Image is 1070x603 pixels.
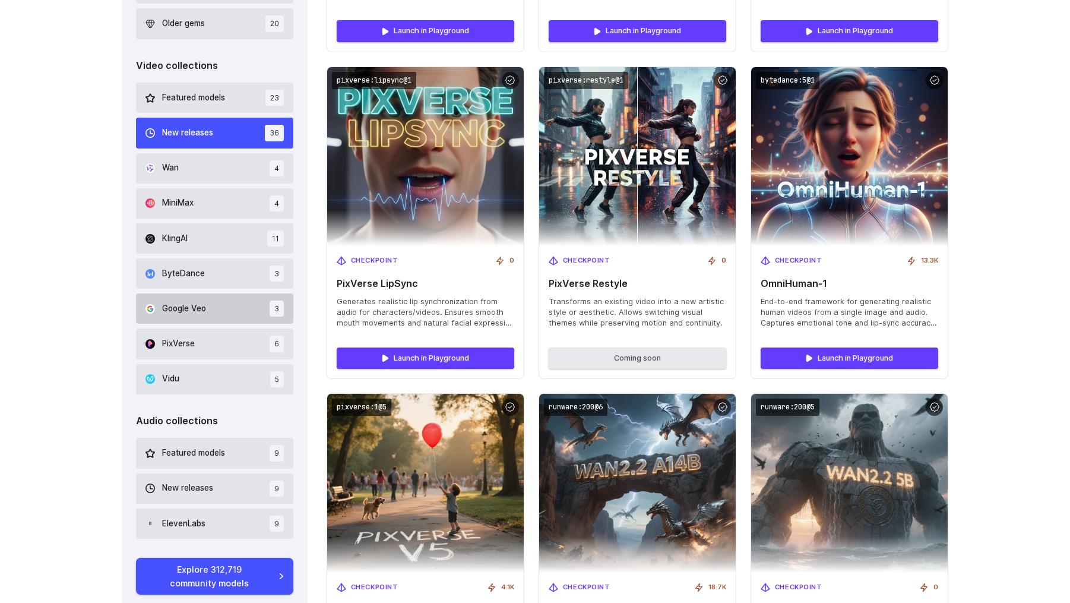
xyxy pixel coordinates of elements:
button: New releases 9 [136,473,293,504]
button: Coming soon [549,348,726,369]
span: 0 [933,582,938,593]
button: Vidu 5 [136,364,293,394]
button: KlingAI 11 [136,223,293,254]
button: PixVerse 6 [136,329,293,359]
button: Wan 4 [136,153,293,184]
img: OmniHuman-1 [751,67,948,246]
img: Wan2.2 5B [751,394,948,573]
div: Video collections [136,58,293,74]
button: Google Veo 3 [136,293,293,324]
span: 9 [270,481,284,497]
code: pixverse:lipsync@1 [332,72,416,89]
span: New releases [162,127,213,140]
span: 3 [270,301,284,317]
code: runware:200@5 [756,399,819,416]
img: Wan2.2 A14B [539,394,736,573]
span: 4 [270,160,284,176]
span: 5 [270,371,284,387]
span: 23 [265,90,284,106]
span: OmniHuman-1 [761,278,938,289]
button: New releases 36 [136,118,293,148]
a: Launch in Playground [337,20,514,42]
span: Featured models [162,447,225,460]
span: Google Veo [162,302,206,315]
button: MiniMax 4 [136,188,293,219]
span: 20 [265,15,284,31]
img: PixVerse v5 [327,394,524,573]
a: Launch in Playground [549,20,726,42]
div: Audio collections [136,413,293,429]
span: Checkpoint [563,582,610,593]
span: Checkpoint [351,582,398,593]
span: 13.3K [921,255,938,266]
span: Checkpoint [351,255,398,266]
span: Transforms an existing video into a new artistic style or aesthetic. Allows switching visual them... [549,296,726,329]
span: 4 [270,195,284,211]
span: Older gems [162,17,205,30]
span: Vidu [162,372,179,386]
span: PixVerse LipSync [337,278,514,289]
button: Older gems 20 [136,8,293,39]
span: Wan [162,162,179,175]
img: PixVerse Restyle [539,67,736,246]
span: 11 [267,231,284,247]
button: ByteDance 3 [136,258,293,289]
span: New releases [162,482,213,495]
span: 6 [270,336,284,352]
button: Featured models 9 [136,438,293,468]
code: pixverse:1@5 [332,399,391,416]
span: Checkpoint [775,255,822,266]
span: ByteDance [162,267,205,280]
span: 36 [265,125,284,141]
span: 0 [721,255,726,266]
code: runware:200@6 [544,399,607,416]
span: 0 [509,255,514,266]
code: pixverse:restyle@1 [544,72,628,89]
a: Launch in Playground [337,348,514,369]
button: ElevenLabs 9 [136,509,293,539]
span: 18.7K [708,582,726,593]
span: 9 [270,516,284,532]
span: 9 [270,445,284,461]
button: Featured models 23 [136,83,293,113]
span: ElevenLabs [162,517,205,531]
span: PixVerse Restyle [549,278,726,289]
a: Explore 312,719 community models [136,558,293,595]
span: End-to-end framework for generating realistic human videos from a single image and audio. Capture... [761,296,938,329]
span: 4.1K [501,582,514,593]
span: KlingAI [162,232,188,245]
a: Launch in Playground [761,20,938,42]
img: PixVerse LipSync [327,67,524,246]
span: Featured models [162,91,225,105]
code: bytedance:5@1 [756,72,819,89]
span: Checkpoint [563,255,610,266]
span: Generates realistic lip synchronization from audio for characters/videos. Ensures smooth mouth mo... [337,296,514,329]
span: Checkpoint [775,582,822,593]
span: PixVerse [162,337,195,351]
span: MiniMax [162,197,194,210]
span: 3 [270,266,284,282]
a: Launch in Playground [761,348,938,369]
